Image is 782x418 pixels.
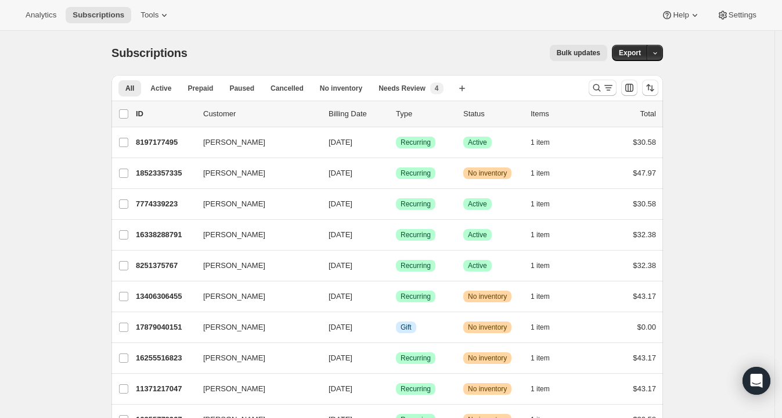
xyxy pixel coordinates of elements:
span: [DATE] [329,353,352,362]
span: $30.58 [633,138,656,147]
p: 8197177495 [136,137,194,148]
div: 11371217047[PERSON_NAME][DATE]SuccessRecurringWarningNo inventory1 item$43.17 [136,381,656,397]
p: 11371217047 [136,383,194,395]
span: Active [468,261,487,270]
p: ID [136,108,194,120]
button: Create new view [453,80,471,97]
button: [PERSON_NAME] [196,164,312,183]
span: All [125,84,134,93]
button: Export [612,45,648,61]
button: 1 item [531,350,563,366]
span: $32.38 [633,230,656,239]
span: Prepaid [188,84,213,93]
button: Subscriptions [66,7,131,23]
span: [PERSON_NAME] [203,137,265,148]
button: Bulk updates [550,45,607,61]
button: Help [654,7,707,23]
span: $47.97 [633,169,656,177]
button: Customize table column order and visibility [621,80,637,96]
span: Bulk updates [557,48,600,58]
span: Recurring [401,169,431,178]
p: 13406306455 [136,291,194,302]
p: 8251375767 [136,260,194,271]
button: 1 item [531,381,563,397]
span: Needs Review [379,84,426,93]
button: Sort the results [642,80,658,96]
span: $0.00 [637,323,656,331]
span: [DATE] [329,261,352,270]
span: [PERSON_NAME] [203,167,265,179]
span: Subscriptions [73,10,124,20]
div: Items [531,108,589,120]
span: Recurring [401,199,431,209]
div: 8251375767[PERSON_NAME][DATE]SuccessRecurringSuccessActive1 item$32.38 [136,258,656,274]
button: 1 item [531,258,563,274]
div: IDCustomerBilling DateTypeStatusItemsTotal [136,108,656,120]
span: Recurring [401,384,431,394]
button: [PERSON_NAME] [196,133,312,152]
span: Gift [401,323,412,332]
span: [DATE] [329,199,352,208]
span: Active [150,84,171,93]
div: 8197177495[PERSON_NAME][DATE]SuccessRecurringSuccessActive1 item$30.58 [136,134,656,151]
p: Customer [203,108,319,120]
button: [PERSON_NAME] [196,287,312,306]
span: No inventory [468,323,507,332]
span: Analytics [26,10,56,20]
span: 1 item [531,353,550,363]
div: 16255516823[PERSON_NAME][DATE]SuccessRecurringWarningNo inventory1 item$43.17 [136,350,656,366]
span: Active [468,230,487,240]
span: [PERSON_NAME] [203,321,265,333]
button: [PERSON_NAME] [196,195,312,213]
div: 17879040151[PERSON_NAME][DATE]InfoGiftWarningNo inventory1 item$0.00 [136,319,656,335]
button: Analytics [19,7,63,23]
p: Status [463,108,521,120]
span: Active [468,138,487,147]
span: 1 item [531,230,550,240]
span: 1 item [531,261,550,270]
span: 1 item [531,323,550,332]
p: 16338288791 [136,229,194,241]
span: No inventory [320,84,362,93]
p: 7774339223 [136,198,194,210]
button: [PERSON_NAME] [196,380,312,398]
p: Total [640,108,656,120]
span: Active [468,199,487,209]
div: 18523357335[PERSON_NAME][DATE]SuccessRecurringWarningNo inventory1 item$47.97 [136,165,656,181]
span: [PERSON_NAME] [203,198,265,210]
span: $43.17 [633,292,656,301]
button: 1 item [531,196,563,212]
span: $43.17 [633,353,656,362]
button: 1 item [531,227,563,243]
div: 13406306455[PERSON_NAME][DATE]SuccessRecurringWarningNo inventory1 item$43.17 [136,288,656,305]
span: [PERSON_NAME] [203,229,265,241]
span: [DATE] [329,230,352,239]
div: Type [396,108,454,120]
div: 16338288791[PERSON_NAME][DATE]SuccessRecurringSuccessActive1 item$32.38 [136,227,656,243]
span: [PERSON_NAME] [203,291,265,302]
span: Tools [140,10,158,20]
button: 1 item [531,165,563,181]
p: 16255516823 [136,352,194,364]
button: Search and filter results [589,80,617,96]
span: 1 item [531,384,550,394]
span: 1 item [531,138,550,147]
span: 1 item [531,199,550,209]
button: [PERSON_NAME] [196,256,312,275]
span: [PERSON_NAME] [203,352,265,364]
span: [DATE] [329,323,352,331]
span: [PERSON_NAME] [203,383,265,395]
span: No inventory [468,384,507,394]
span: 4 [435,84,439,93]
button: 1 item [531,134,563,151]
span: 1 item [531,169,550,178]
span: Recurring [401,292,431,301]
span: [DATE] [329,292,352,301]
span: Export [619,48,641,58]
span: Settings [729,10,756,20]
button: [PERSON_NAME] [196,349,312,367]
span: Recurring [401,353,431,363]
span: $43.17 [633,384,656,393]
span: Help [673,10,689,20]
button: Tools [134,7,177,23]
